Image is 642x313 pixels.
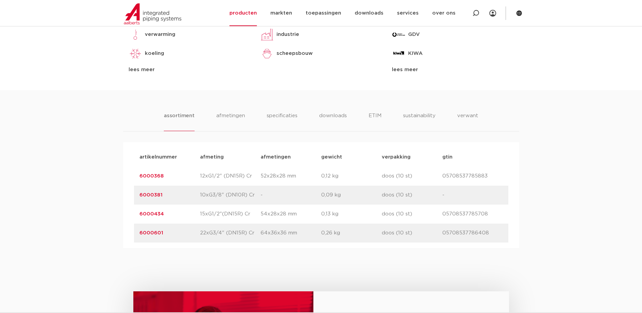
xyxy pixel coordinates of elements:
[369,112,381,131] li: ETIM
[319,112,347,131] li: downloads
[260,28,274,41] img: industrie
[392,66,513,74] div: lees meer
[216,112,245,131] li: afmetingen
[442,191,503,199] p: -
[261,153,321,161] p: afmetingen
[139,173,164,179] a: 6000368
[261,229,321,237] p: 64x36x36 mm
[139,211,164,216] a: 6000434
[261,191,321,199] p: -
[267,112,297,131] li: specificaties
[200,172,261,180] p: 12xG1/2" (DN15R) Cr
[408,30,420,39] p: GDV
[382,172,442,180] p: doos (10 st)
[261,210,321,218] p: 54x28x28 mm
[321,229,382,237] p: 0,26 kg
[200,210,261,218] p: 15xG1/2"(DN15R) Cr
[260,47,274,60] img: scheepsbouw
[457,112,478,131] li: verwant
[392,47,405,60] img: KIWA
[442,172,503,180] p: 05708537785883
[276,30,299,39] p: industrie
[139,230,163,235] a: 6000601
[321,210,382,218] p: 0,13 kg
[164,112,195,131] li: assortiment
[129,66,250,74] div: lees meer
[442,153,503,161] p: gtin
[382,229,442,237] p: doos (10 st)
[408,49,423,58] p: KIWA
[442,229,503,237] p: 05708537786408
[321,172,382,180] p: 0,12 kg
[321,153,382,161] p: gewicht
[129,47,142,60] img: koeling
[145,49,164,58] p: koeling
[139,192,162,197] a: 6000381
[145,30,175,39] p: verwarming
[200,153,261,161] p: afmeting
[261,172,321,180] p: 52x28x28 mm
[382,153,442,161] p: verpakking
[276,49,313,58] p: scheepsbouw
[403,112,436,131] li: sustainability
[200,229,261,237] p: 22xG3/4" (DN15R) Cr
[321,191,382,199] p: 0,09 kg
[200,191,261,199] p: 10xG3/8" (DN10R) Cr
[442,210,503,218] p: 05708537785708
[382,191,442,199] p: doos (10 st)
[382,210,442,218] p: doos (10 st)
[139,153,200,161] p: artikelnummer
[129,28,142,41] img: verwarming
[392,28,405,41] img: GDV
